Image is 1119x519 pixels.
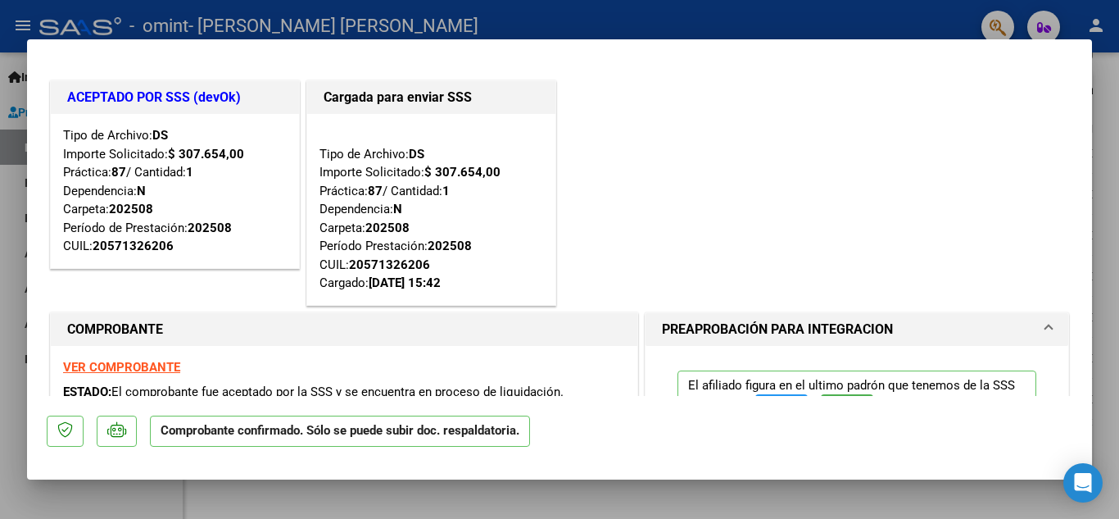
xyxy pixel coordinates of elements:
[188,221,232,235] strong: 202508
[677,371,1036,432] p: El afiliado figura en el ultimo padrón que tenemos de la SSS de
[349,256,430,275] div: 20571326206
[137,184,146,198] strong: N
[63,360,180,375] a: VER COMPROBANTE
[67,321,163,337] strong: COMPROBANTE
[365,221,410,235] strong: 202508
[324,88,539,107] h1: Cargada para enviar SSS
[662,320,893,339] h1: PREAPROBACIÓN PARA INTEGRACION
[424,165,501,180] strong: $ 307.654,00
[646,313,1068,346] mat-expansion-panel-header: PREAPROBACIÓN PARA INTEGRACION
[152,128,168,143] strong: DS
[111,385,564,399] span: El comprobante fue aceptado por la SSS y se encuentra en proceso de liquidación.
[67,88,283,107] h1: ACEPTADO POR SSS (devOk)
[1063,463,1103,503] div: Open Intercom Messenger
[409,147,424,162] strong: DS
[150,416,530,448] p: Comprobante confirmado. Sólo se puede subir doc. respaldatoria.
[821,394,873,425] button: SSS
[428,239,472,253] strong: 202508
[186,165,193,180] strong: 1
[442,184,450,198] strong: 1
[369,275,441,290] strong: [DATE] 15:42
[168,147,244,162] strong: $ 307.654,00
[755,394,808,425] button: FTP
[63,126,287,256] div: Tipo de Archivo: Importe Solicitado: Práctica: / Cantidad: Dependencia: Carpeta: Período de Prest...
[319,126,543,293] div: Tipo de Archivo: Importe Solicitado: Práctica: / Cantidad: Dependencia: Carpeta: Período Prestaci...
[109,202,153,216] strong: 202508
[368,184,383,198] strong: 87
[111,165,126,180] strong: 87
[63,385,111,399] span: ESTADO:
[93,237,174,256] div: 20571326206
[393,202,402,216] strong: N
